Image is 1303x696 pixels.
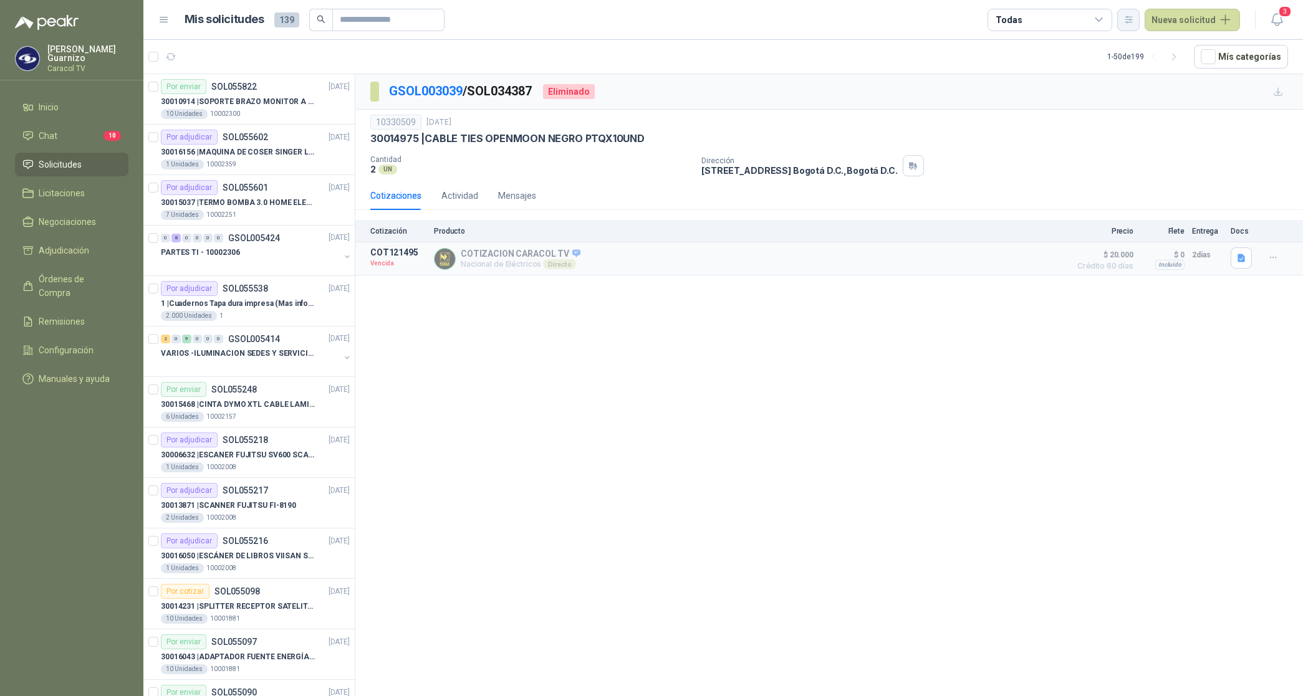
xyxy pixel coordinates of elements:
a: Chat10 [15,124,128,148]
p: Caracol TV [47,65,128,72]
div: Mensajes [498,189,536,203]
p: 10002008 [206,563,236,573]
p: SOL055218 [223,436,268,444]
div: UN [378,164,397,174]
p: SOL055602 [223,133,268,141]
p: 30016043 | ADAPTADOR FUENTE ENERGÍA GENÉRICO 24V 1A [161,651,316,663]
span: Configuración [39,343,94,357]
div: 1 Unidades [161,563,204,573]
div: 6 Unidades [161,412,204,422]
p: 2 [370,164,376,174]
p: Nacional de Eléctricos [461,259,580,269]
p: $ 0 [1141,247,1185,262]
p: [DATE] [329,535,350,547]
div: 0 [203,335,213,343]
a: Solicitudes [15,153,128,176]
p: [DATE] [329,636,350,648]
div: 0 [193,234,202,242]
div: 10330509 [370,115,421,130]
button: 3 [1266,9,1288,31]
p: [DATE] [329,384,350,396]
p: SOL055538 [223,284,268,293]
p: [DATE] [329,434,350,446]
p: 10002157 [206,412,236,422]
p: [DATE] [329,283,350,295]
div: 0 [193,335,202,343]
p: 10002251 [206,210,236,220]
p: [DATE] [329,81,350,93]
a: Negociaciones [15,210,128,234]
p: GSOL005424 [228,234,280,242]
p: [STREET_ADDRESS] Bogotá D.C. , Bogotá D.C. [701,165,897,176]
a: GSOL003039 [389,83,463,98]
div: 10 Unidades [161,664,208,674]
p: 30006632 | ESCANER FUJITSU SV600 SCANSNAP [161,449,316,461]
span: 139 [274,12,299,27]
p: 30016156 | MAQUINA DE COSER SINGER LCD C5655 [161,146,316,158]
span: Órdenes de Compra [39,272,117,300]
p: [DATE] [329,586,350,598]
p: / SOL034387 [389,82,533,101]
p: 2 días [1192,247,1223,262]
span: 3 [1278,6,1292,17]
p: 30014231 | SPLITTER RECEPTOR SATELITAL 2SAL GT-SP21 [161,601,316,613]
p: SOL055601 [223,183,268,192]
div: Cotizaciones [370,189,421,203]
img: Logo peakr [15,15,79,30]
div: Por adjudicar [161,180,218,195]
a: Por adjudicarSOL055538[DATE] 1 |Cuadernos Tapa dura impresa (Mas informacion en el adjunto)2.000 ... [143,276,355,327]
p: 1 [219,311,223,321]
p: 10001881 [210,614,240,624]
span: search [317,15,325,24]
div: Eliminado [543,84,595,99]
span: Negociaciones [39,215,96,229]
p: [DATE] [329,232,350,244]
div: 0 [203,234,213,242]
p: VARIOS -ILUMINACION SEDES Y SERVICIOS [161,348,316,360]
p: [PERSON_NAME] Guarnizo [47,45,128,62]
a: Por cotizarSOL055098[DATE] 30014231 |SPLITTER RECEPTOR SATELITAL 2SAL GT-SP2110 Unidades10001881 [143,579,355,629]
div: Por enviar [161,634,206,649]
span: Crédito 60 días [1071,262,1133,270]
div: 8 [171,234,181,242]
p: SOL055248 [211,385,257,394]
div: 0 [161,234,170,242]
p: 10002008 [206,513,236,523]
a: Por enviarSOL055097[DATE] 30016043 |ADAPTADOR FUENTE ENERGÍA GENÉRICO 24V 1A10 Unidades10001881 [143,629,355,680]
p: GSOL005414 [228,335,280,343]
img: Company Logo [435,249,455,269]
div: 9 [182,335,191,343]
div: Por enviar [161,79,206,94]
div: Todas [996,13,1022,27]
div: 10 Unidades [161,614,208,624]
button: Nueva solicitud [1145,9,1240,31]
a: 0 8 0 0 0 0 GSOL005424[DATE] PARTES TI - 10002306 [161,231,352,270]
span: Adjudicación [39,244,89,257]
a: Manuales y ayuda [15,367,128,391]
p: [DATE] [329,333,350,345]
div: 0 [214,335,223,343]
a: Por adjudicarSOL055216[DATE] 30016050 |ESCÁNER DE LIBROS VIISAN S211 Unidades10002008 [143,528,355,579]
div: 1 - 50 de 199 [1107,47,1184,67]
p: 30015037 | TERMO BOMBA 3.0 HOME ELEMENTS ACERO INOX [161,197,316,209]
div: 2 [161,335,170,343]
p: 1 | Cuadernos Tapa dura impresa (Mas informacion en el adjunto) [161,298,316,310]
p: Entrega [1192,227,1223,236]
p: 30014975 | CABLE TIES OPENMOON NEGRO PTQX10UND [370,132,645,145]
div: Directo [543,259,576,269]
div: 0 [182,234,191,242]
a: Licitaciones [15,181,128,205]
span: Remisiones [39,315,85,328]
div: 10 Unidades [161,109,208,119]
h1: Mis solicitudes [185,11,264,29]
span: Licitaciones [39,186,85,200]
p: Cantidad [370,155,691,164]
div: Por adjudicar [161,432,218,447]
a: 2 0 9 0 0 0 GSOL005414[DATE] VARIOS -ILUMINACION SEDES Y SERVICIOS [161,331,352,371]
div: Por adjudicar [161,130,218,145]
p: SOL055217 [223,486,268,495]
span: Manuales y ayuda [39,372,110,386]
div: 0 [214,234,223,242]
p: 10002359 [206,160,236,169]
div: Por cotizar [161,584,209,599]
